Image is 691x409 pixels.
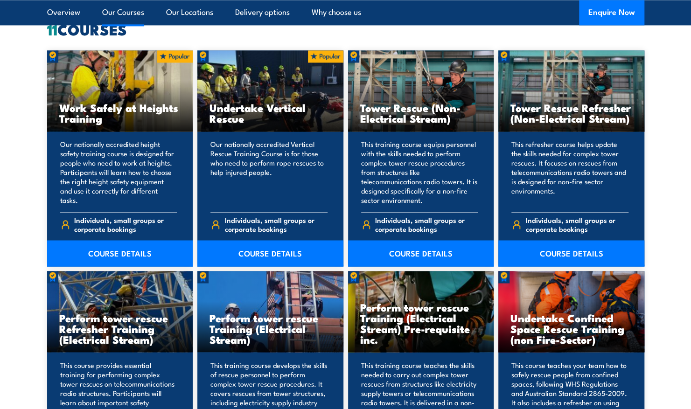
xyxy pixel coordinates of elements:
[348,240,494,266] a: COURSE DETAILS
[510,312,632,344] h3: Undertake Confined Space Rescue Training (non Fire-Sector)
[361,139,478,205] p: This training course equips personnel with the skills needed to perform complex tower rescue proc...
[375,215,478,233] span: Individuals, small groups or corporate bookings
[47,17,57,41] strong: 11
[47,240,193,266] a: COURSE DETAILS
[74,215,177,233] span: Individuals, small groups or corporate bookings
[209,102,331,124] h3: Undertake Vertical Rescue
[197,240,343,266] a: COURSE DETAILS
[510,102,632,124] h3: Tower Rescue Refresher (Non-Electrical Stream)
[360,301,482,344] h3: Perform tower rescue Training (Electrical Stream) Pre-requisite inc.
[59,102,181,124] h3: Work Safely at Heights Training
[511,139,628,205] p: This refresher course helps update the skills needed for complex tower rescues. It focuses on res...
[59,312,181,344] h3: Perform tower rescue Refresher Training (Electrical Stream)
[225,215,328,233] span: Individuals, small groups or corporate bookings
[360,102,482,124] h3: Tower Rescue (Non-Electrical Stream)
[498,240,644,266] a: COURSE DETAILS
[526,215,628,233] span: Individuals, small groups or corporate bookings
[210,139,328,205] p: Our nationally accredited Vertical Rescue Training Course is for those who need to perform rope r...
[47,22,644,35] h2: COURSES
[209,312,331,344] h3: Perform tower rescue Training (Electrical Stream)
[60,139,177,205] p: Our nationally accredited height safety training course is designed for people who need to work a...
